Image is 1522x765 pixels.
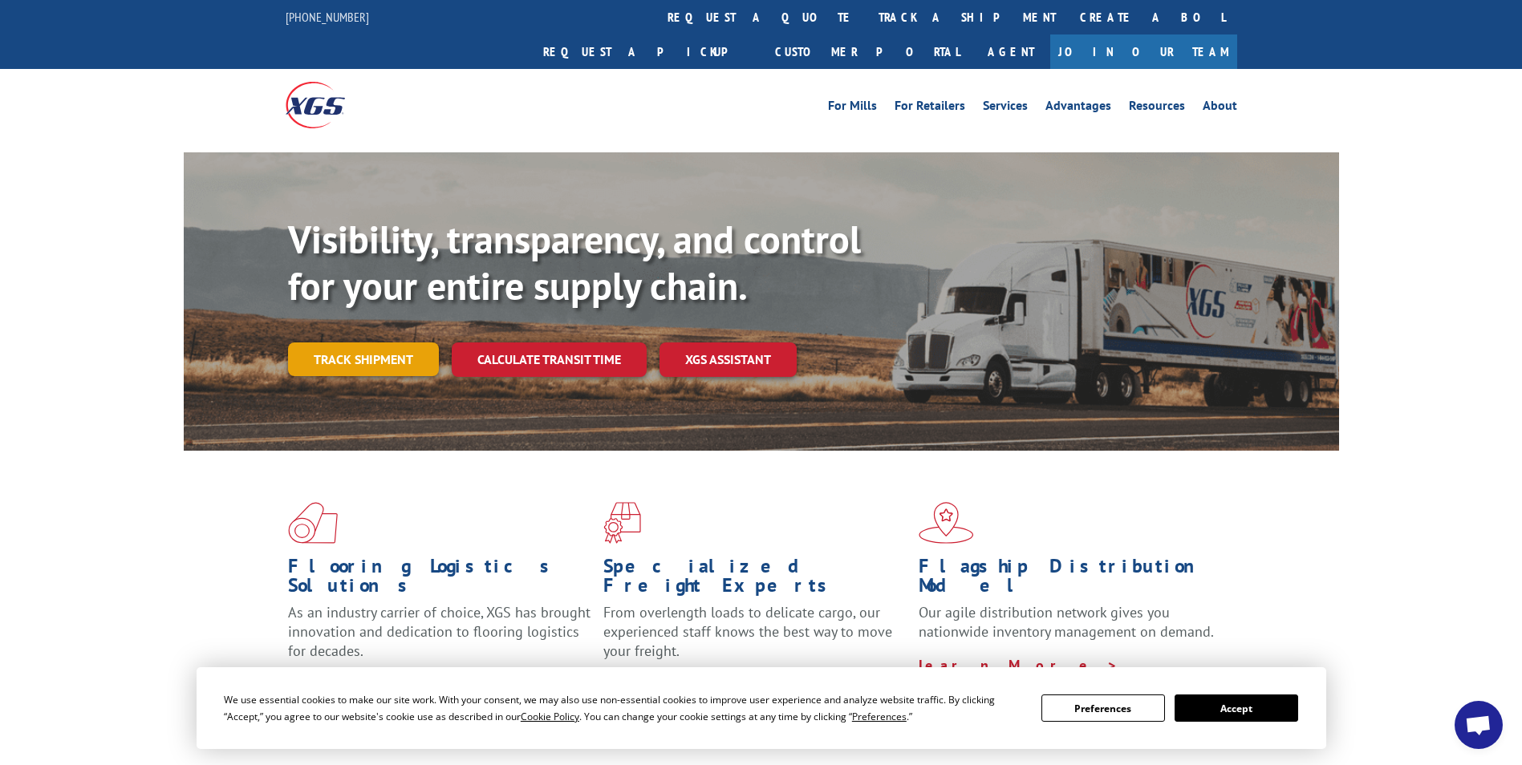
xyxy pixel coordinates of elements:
a: Track shipment [288,342,439,376]
span: As an industry carrier of choice, XGS has brought innovation and dedication to flooring logistics... [288,603,591,660]
a: For Retailers [895,99,965,117]
a: Join Our Team [1050,34,1237,69]
img: xgs-icon-flagship-distribution-model-red [919,502,974,544]
div: Cookie Consent Prompt [197,667,1326,749]
a: Calculate transit time [452,342,647,377]
button: Preferences [1041,694,1165,722]
span: Cookie Policy [521,710,579,723]
span: Our agile distribution network gives you nationwide inventory management on demand. [919,603,1214,641]
h1: Flagship Distribution Model [919,557,1222,603]
span: Preferences [852,710,907,723]
a: XGS ASSISTANT [660,342,797,377]
a: Services [983,99,1028,117]
img: xgs-icon-focused-on-flooring-red [603,502,641,544]
b: Visibility, transparency, and control for your entire supply chain. [288,214,861,310]
a: [PHONE_NUMBER] [286,9,369,25]
a: Learn More > [919,656,1118,674]
div: We use essential cookies to make our site work. With your consent, we may also use non-essential ... [224,691,1022,725]
a: Customer Portal [763,34,972,69]
img: xgs-icon-total-supply-chain-intelligence-red [288,502,338,544]
h1: Flooring Logistics Solutions [288,557,591,603]
a: Advantages [1045,99,1111,117]
a: Agent [972,34,1050,69]
div: Open chat [1455,701,1503,749]
a: Resources [1129,99,1185,117]
a: About [1203,99,1237,117]
p: From overlength loads to delicate cargo, our experienced staff knows the best way to move your fr... [603,603,907,674]
a: For Mills [828,99,877,117]
h1: Specialized Freight Experts [603,557,907,603]
a: Request a pickup [531,34,763,69]
button: Accept [1175,694,1298,722]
